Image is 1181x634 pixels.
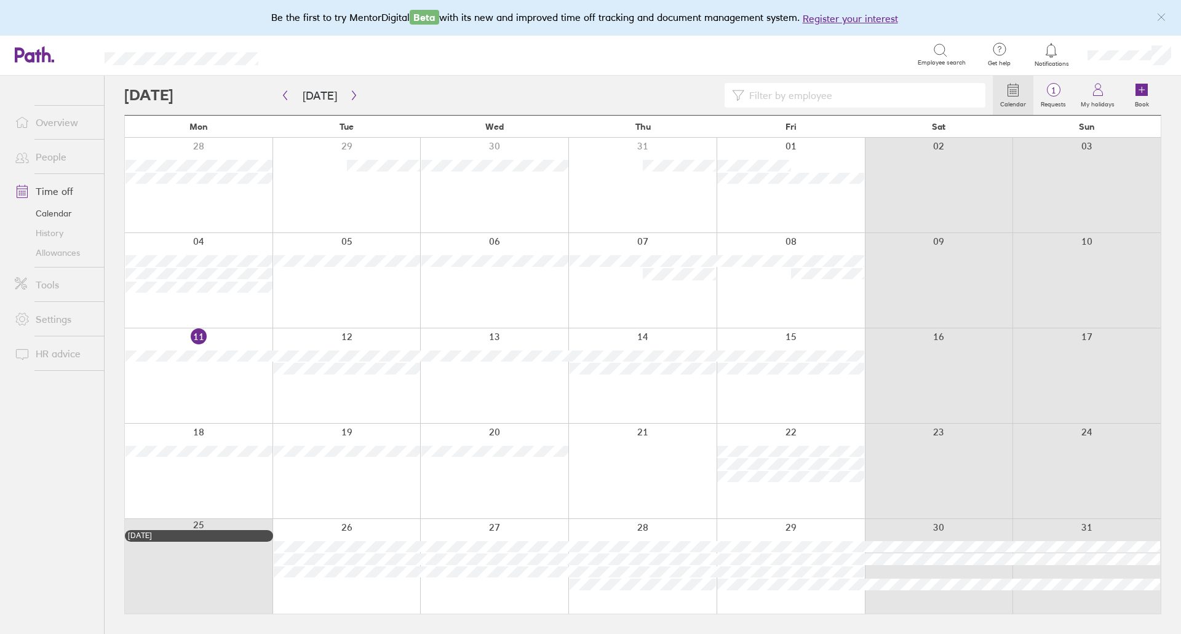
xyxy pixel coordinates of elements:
[932,122,945,132] span: Sat
[5,223,104,243] a: History
[744,84,978,107] input: Filter by employee
[785,122,797,132] span: Fri
[993,76,1033,115] a: Calendar
[292,49,323,60] div: Search
[293,85,347,106] button: [DATE]
[1032,42,1072,68] a: Notifications
[5,307,104,331] a: Settings
[1127,97,1156,108] label: Book
[803,11,898,26] button: Register your interest
[271,10,910,26] div: Be the first to try MentorDigital with its new and improved time off tracking and document manage...
[635,122,651,132] span: Thu
[1032,60,1072,68] span: Notifications
[485,122,504,132] span: Wed
[340,122,354,132] span: Tue
[5,110,104,135] a: Overview
[1033,85,1073,95] span: 1
[5,145,104,169] a: People
[5,341,104,366] a: HR advice
[5,243,104,263] a: Allowances
[1033,76,1073,115] a: 1Requests
[979,60,1019,67] span: Get help
[5,179,104,204] a: Time off
[1033,97,1073,108] label: Requests
[5,204,104,223] a: Calendar
[189,122,208,132] span: Mon
[1073,97,1122,108] label: My holidays
[918,59,966,66] span: Employee search
[993,97,1033,108] label: Calendar
[1122,76,1161,115] a: Book
[128,531,270,540] div: [DATE]
[410,10,439,25] span: Beta
[1073,76,1122,115] a: My holidays
[5,272,104,297] a: Tools
[1079,122,1095,132] span: Sun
